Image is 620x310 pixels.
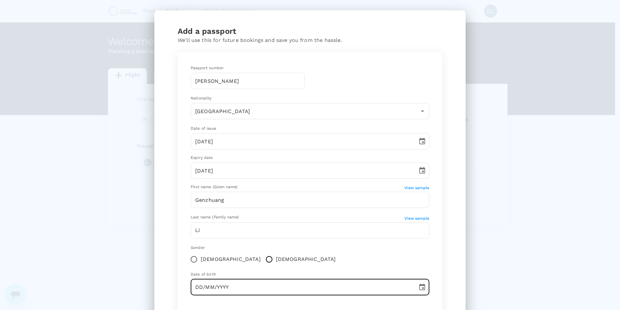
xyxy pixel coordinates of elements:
[191,214,404,221] div: Last name (Family name)
[416,281,429,294] button: Choose date
[276,255,336,263] span: [DEMOGRAPHIC_DATA]
[191,271,429,278] div: Date of birth
[404,186,429,190] span: View sample
[191,133,413,149] input: DD/MM/YYYY
[416,164,429,177] button: Choose date, selected date is Jun 29, 2026
[418,107,427,116] button: Open
[191,65,305,71] div: Passport number
[191,245,429,251] div: Gender
[191,162,413,179] input: DD/MM/YYYY
[416,135,429,148] button: Choose date, selected date is Jun 30, 2016
[191,155,429,161] div: Expiry date
[191,125,429,132] div: Date of issue
[191,279,413,295] input: DD/MM/YYYY
[178,36,442,44] p: We'll use this for future bookings and save you from the hassle.
[178,26,442,36] div: Add a passport
[201,255,261,263] span: [DEMOGRAPHIC_DATA]
[194,105,408,117] input: Select or search nationality
[404,216,429,221] span: View sample
[191,184,404,190] div: First name (Given name)
[191,95,429,102] div: Nationality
